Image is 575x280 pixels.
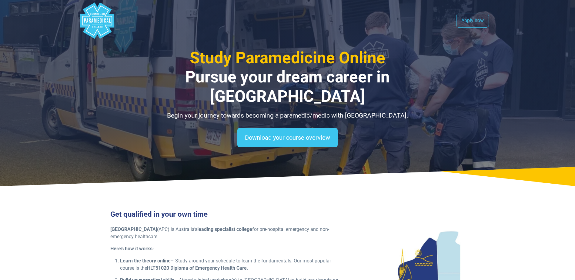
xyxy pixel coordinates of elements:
[110,226,157,232] strong: [GEOGRAPHIC_DATA]
[110,246,154,252] b: Here’s how it works:
[120,258,171,264] b: Learn the theory online
[120,258,331,271] span: – Study around your schedule to learn the fundamentals. Our most popular course is the .
[456,14,489,28] a: Apply now
[79,2,115,39] div: Australian Paramedical College
[237,128,338,147] a: Download your course overview
[110,48,465,106] h1: Pursue your dream career in [GEOGRAPHIC_DATA]
[147,265,247,271] strong: HLT51020 Diploma of Emergency Health Care
[197,226,252,232] strong: leading specialist college
[110,111,465,121] p: Begin your journey towards becoming a paramedic/medic with [GEOGRAPHIC_DATA].
[110,226,344,240] p: (APC) is Australia’s for pre-hospital emergency and non-emergency healthcare.
[190,48,385,67] span: Study Paramedicine Online
[110,210,344,219] h3: Get qualified in your own time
